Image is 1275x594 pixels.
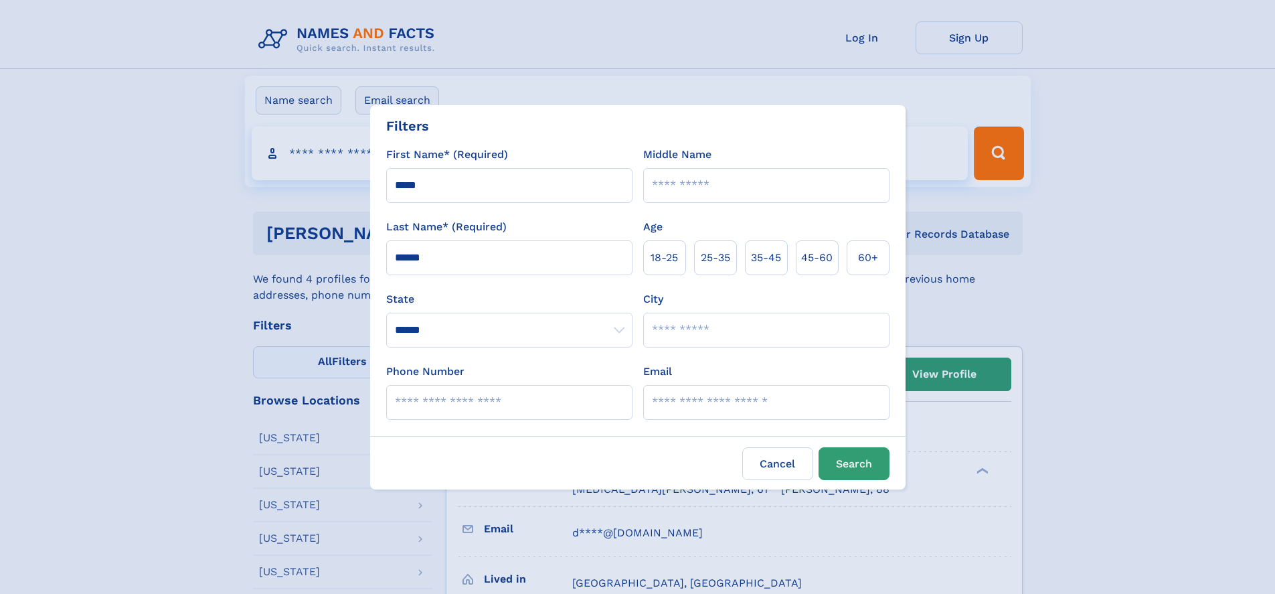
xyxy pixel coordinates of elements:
[643,147,711,163] label: Middle Name
[651,250,678,266] span: 18‑25
[386,219,507,235] label: Last Name* (Required)
[386,291,632,307] label: State
[751,250,781,266] span: 35‑45
[742,447,813,480] label: Cancel
[801,250,833,266] span: 45‑60
[643,219,663,235] label: Age
[386,116,429,136] div: Filters
[643,364,672,380] label: Email
[858,250,878,266] span: 60+
[386,147,508,163] label: First Name* (Required)
[643,291,663,307] label: City
[386,364,464,380] label: Phone Number
[819,447,889,480] button: Search
[701,250,730,266] span: 25‑35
